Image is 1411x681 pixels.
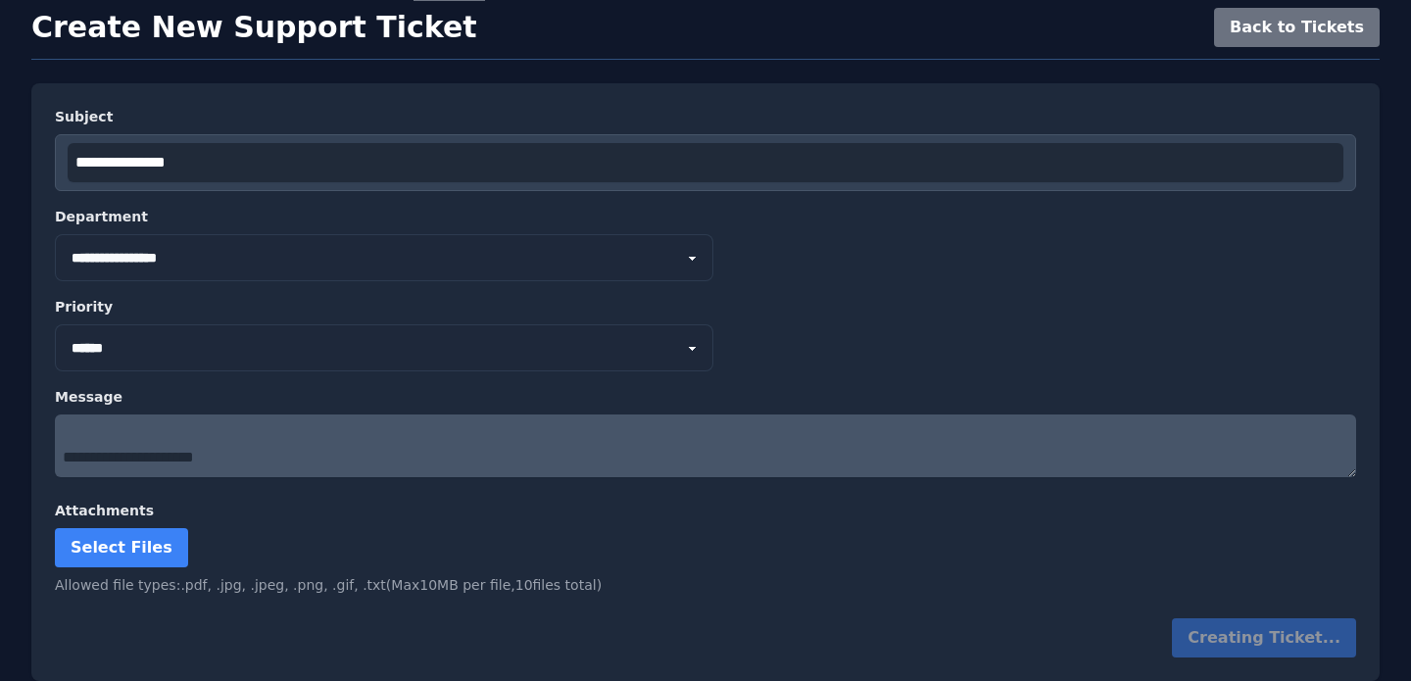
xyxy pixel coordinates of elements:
h1: Create New Support Ticket [31,10,477,45]
label: Department [55,207,1356,226]
span: Select Files [71,538,172,557]
label: Priority [55,297,1356,316]
button: Back to Tickets [1214,8,1380,47]
label: Subject [55,107,1356,126]
label: Message [55,387,1356,407]
button: Creating Ticket... [1172,618,1356,657]
label: Attachments [55,501,1356,520]
div: Allowed file types: .pdf, .jpg, .jpeg, .png, .gif, .txt (Max 10 MB per file, 10 files total) [55,575,1356,595]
